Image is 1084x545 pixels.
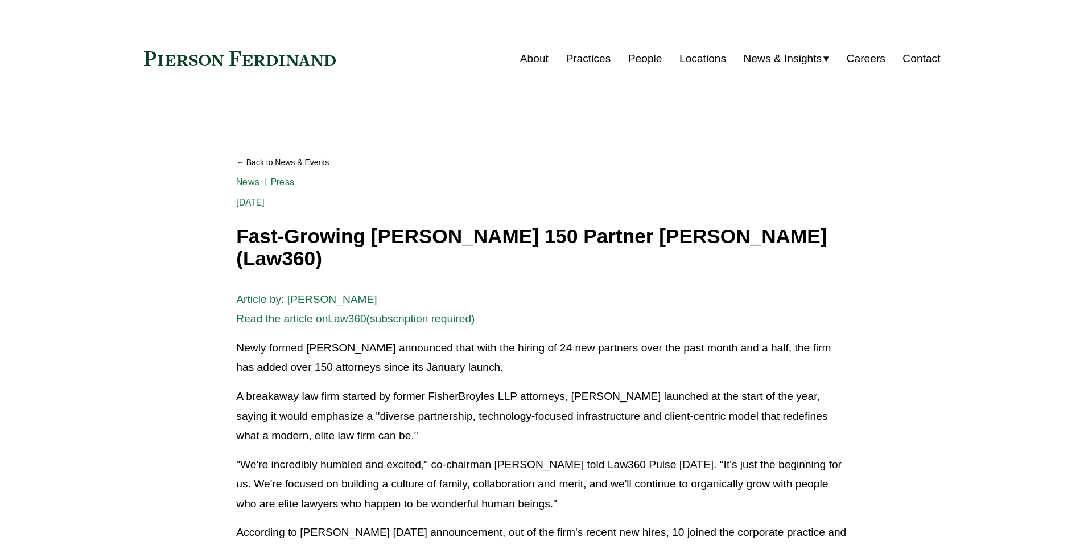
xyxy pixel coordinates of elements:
[236,387,847,446] p: A breakaway law firm started by former FisherBroyles LLP attorneys, [PERSON_NAME] launched at the...
[366,313,475,325] span: (subscription required)
[328,313,366,325] a: Law360
[679,48,726,69] a: Locations
[236,226,847,269] h1: Fast-Growing [PERSON_NAME] 150 Partner [PERSON_NAME] (Law360)
[236,153,847,173] a: Back to News & Events
[236,177,259,187] a: News
[236,338,847,378] p: Newly formed [PERSON_NAME] announced that with the hiring of 24 new partners over the past month ...
[520,48,549,69] a: About
[902,48,940,69] a: Contact
[271,177,294,187] a: Press
[236,293,377,325] span: Article by: [PERSON_NAME] Read the article on
[236,197,265,208] span: [DATE]
[744,48,830,69] a: folder dropdown
[744,49,822,69] span: News & Insights
[847,48,885,69] a: Careers
[628,48,662,69] a: People
[236,455,847,514] p: "We're incredibly humbled and excited," co-chairman [PERSON_NAME] told Law360 Pulse [DATE]. "It's...
[566,48,611,69] a: Practices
